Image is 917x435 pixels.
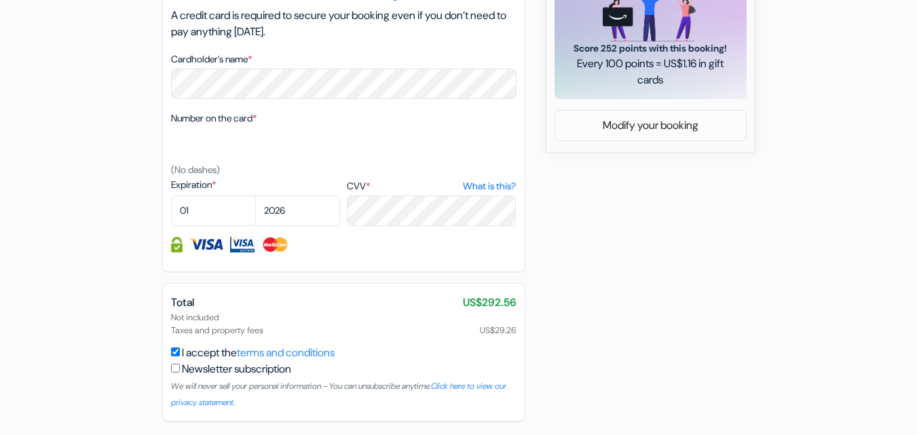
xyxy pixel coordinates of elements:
img: Visa [189,237,223,252]
img: Visa Electron [230,237,255,252]
a: terms and conditions [237,345,335,360]
span: Score 252 points with this booking! [571,41,730,56]
img: Credit card information fully secured and encrypted [171,237,183,252]
span: Total [171,295,194,309]
label: Expiration [171,178,340,192]
label: Cardholder’s name [171,52,252,67]
img: Master Card [261,237,289,252]
a: Modify your booking [555,113,746,138]
label: CVV [347,179,516,193]
span: US$29.26 [480,324,517,337]
p: A credit card is required to secure your booking even if you don’t need to pay anything [DATE]. [171,7,517,40]
label: I accept the [182,345,335,361]
a: Click here to view our privacy statement. [171,381,506,408]
a: What is this? [463,179,516,193]
div: Not included Taxes and property fees [171,311,517,337]
span: US$292.56 [463,295,517,311]
small: (No dashes) [171,164,220,176]
label: Number on the card [171,111,257,126]
label: Newsletter subscription [182,361,291,377]
small: We will never sell your personal information - You can unsubscribe anytime. [171,381,506,408]
span: Every 100 points = US$1.16 in gift cards [571,56,730,88]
